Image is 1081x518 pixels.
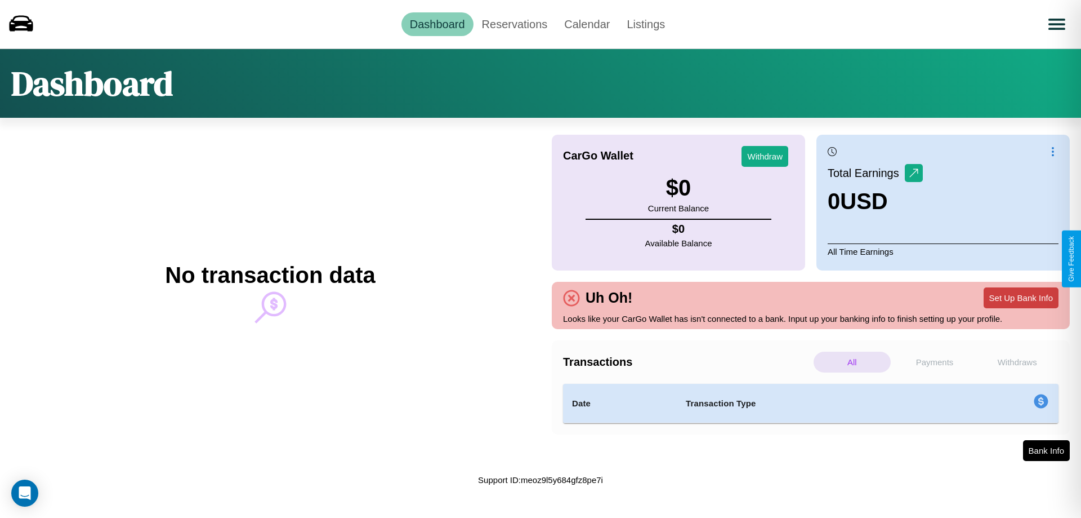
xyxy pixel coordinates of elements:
[648,175,709,201] h3: $ 0
[11,480,38,507] div: Open Intercom Messenger
[645,236,712,251] p: Available Balance
[979,352,1056,373] p: Withdraws
[828,243,1058,259] p: All Time Earnings
[645,223,712,236] h4: $ 0
[563,384,1058,423] table: simple table
[828,189,923,214] h3: 0 USD
[563,149,633,162] h4: CarGo Wallet
[618,12,673,36] a: Listings
[401,12,474,36] a: Dashboard
[1023,440,1070,461] button: Bank Info
[1067,236,1075,282] div: Give Feedback
[896,352,973,373] p: Payments
[1041,8,1073,40] button: Open menu
[563,356,811,369] h4: Transactions
[563,311,1058,326] p: Looks like your CarGo Wallet has isn't connected to a bank. Input up your banking info to finish ...
[11,60,173,107] h1: Dashboard
[556,12,618,36] a: Calendar
[686,397,941,410] h4: Transaction Type
[474,12,556,36] a: Reservations
[814,352,891,373] p: All
[572,397,668,410] h4: Date
[165,263,375,288] h2: No transaction data
[580,290,638,306] h4: Uh Oh!
[984,287,1058,308] button: Set Up Bank Info
[478,472,603,488] p: Support ID: meoz9l5y684gfz8pe7i
[741,146,788,167] button: Withdraw
[828,163,905,183] p: Total Earnings
[648,201,709,216] p: Current Balance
